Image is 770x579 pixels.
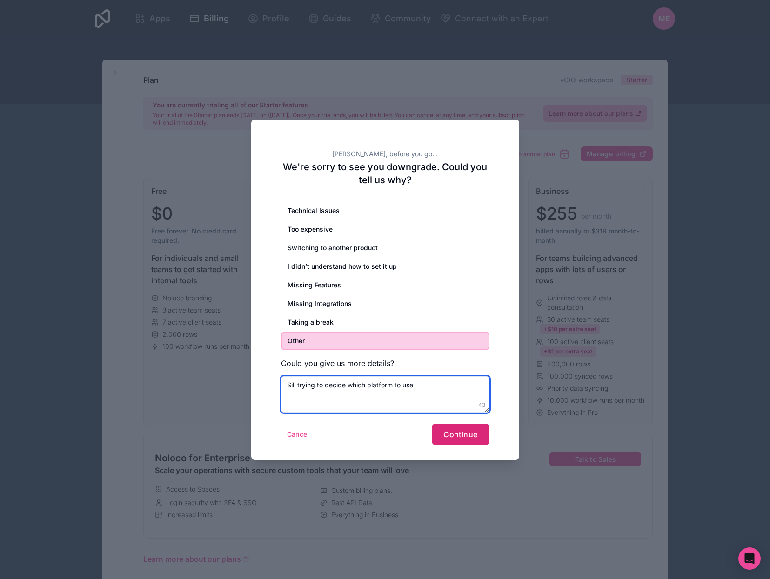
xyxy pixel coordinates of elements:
[281,257,489,276] div: I didn’t understand how to set it up
[281,358,489,369] h3: Could you give us more details?
[281,313,489,332] div: Taking a break
[281,239,489,257] div: Switching to another product
[281,160,489,186] h2: We're sorry to see you downgrade. Could you tell us why?
[281,427,315,442] button: Cancel
[281,332,489,350] div: Other
[281,201,489,220] div: Technical Issues
[281,276,489,294] div: Missing Features
[281,149,489,159] h2: [PERSON_NAME], before you go...
[281,220,489,239] div: Too expensive
[432,424,489,445] button: Continue
[281,376,489,413] textarea: Sill trying to decide which platform to use
[443,430,477,439] span: Continue
[281,294,489,313] div: Missing Integrations
[738,547,761,570] div: Open Intercom Messenger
